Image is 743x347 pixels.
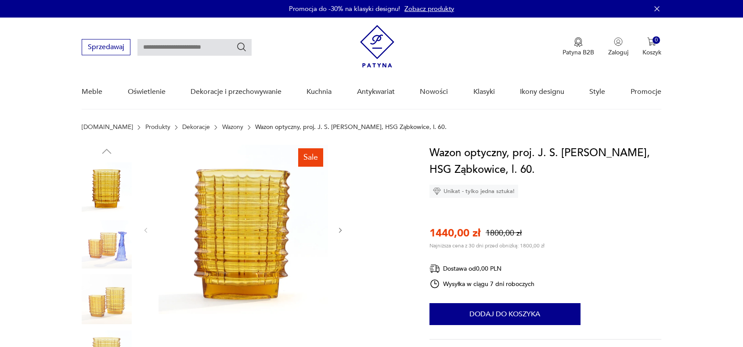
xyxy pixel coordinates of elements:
[433,187,441,195] img: Ikona diamentu
[429,226,480,240] p: 1440,00 zł
[255,124,447,131] p: Wazon optyczny, proj. J. S. [PERSON_NAME], HSG Ząbkowice, l. 60.
[429,145,661,178] h1: Wazon optyczny, proj. J. S. [PERSON_NAME], HSG Ząbkowice, l. 60.
[631,75,661,109] a: Promocje
[420,75,448,109] a: Nowości
[563,48,594,57] p: Patyna B2B
[642,37,661,57] button: 0Koszyk
[574,37,583,47] img: Ikona medalu
[589,75,605,109] a: Style
[608,48,628,57] p: Zaloguj
[563,37,594,57] a: Ikona medaluPatyna B2B
[429,263,440,274] img: Ikona dostawy
[236,42,247,52] button: Szukaj
[429,185,518,198] div: Unikat - tylko jedna sztuka!
[429,279,535,289] div: Wysyłka w ciągu 7 dni roboczych
[82,45,130,51] a: Sprzedawaj
[82,274,132,324] img: Zdjęcie produktu Wazon optyczny, proj. J. S. Drost, HSG Ząbkowice, l. 60.
[608,37,628,57] button: Zaloguj
[653,36,660,44] div: 0
[82,218,132,268] img: Zdjęcie produktu Wazon optyczny, proj. J. S. Drost, HSG Ząbkowice, l. 60.
[191,75,281,109] a: Dekoracje i przechowywanie
[563,37,594,57] button: Patyna B2B
[128,75,166,109] a: Oświetlenie
[82,124,133,131] a: [DOMAIN_NAME]
[404,4,454,13] a: Zobacz produkty
[647,37,656,46] img: Ikona koszyka
[82,39,130,55] button: Sprzedawaj
[298,148,323,167] div: Sale
[429,303,581,325] button: Dodaj do koszyka
[289,4,400,13] p: Promocja do -30% na klasyki designu!
[486,228,522,239] p: 1800,00 zł
[357,75,395,109] a: Antykwariat
[145,124,170,131] a: Produkty
[360,25,394,68] img: Patyna - sklep z meblami i dekoracjami vintage
[222,124,243,131] a: Wazony
[82,162,132,212] img: Zdjęcie produktu Wazon optyczny, proj. J. S. Drost, HSG Ząbkowice, l. 60.
[642,48,661,57] p: Koszyk
[429,263,535,274] div: Dostawa od 0,00 PLN
[82,75,102,109] a: Meble
[614,37,623,46] img: Ikonka użytkownika
[159,145,328,314] img: Zdjęcie produktu Wazon optyczny, proj. J. S. Drost, HSG Ząbkowice, l. 60.
[182,124,210,131] a: Dekoracje
[429,242,545,249] p: Najniższa cena z 30 dni przed obniżką: 1800,00 zł
[520,75,564,109] a: Ikony designu
[307,75,332,109] a: Kuchnia
[473,75,495,109] a: Klasyki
